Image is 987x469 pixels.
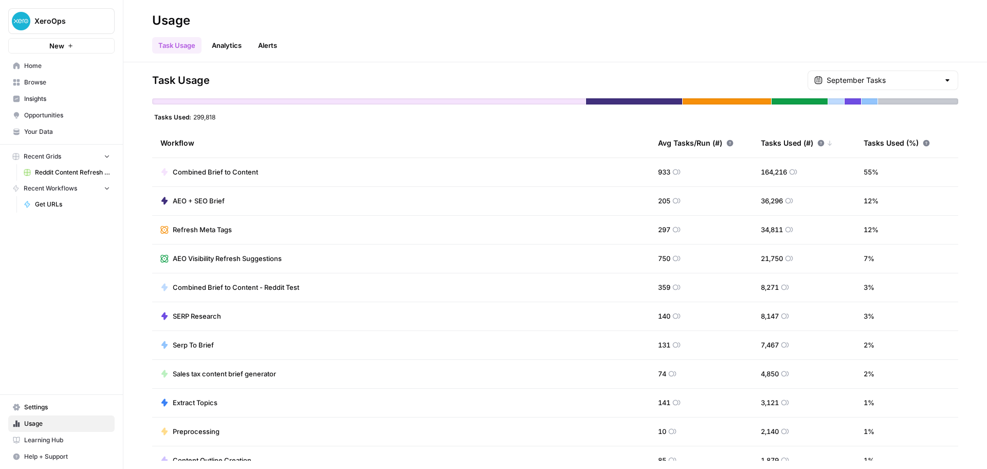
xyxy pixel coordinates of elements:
span: 141 [658,397,670,408]
span: 2 % [864,340,874,350]
span: Help + Support [24,452,110,461]
a: Browse [8,74,115,91]
div: Tasks Used (%) [864,129,930,158]
span: Combined Brief to Content [173,167,258,177]
span: 2 % [864,369,874,379]
span: Tasks Used: [154,113,191,121]
button: Help + Support [8,448,115,465]
button: New [8,38,115,54]
span: 34,811 [761,224,783,235]
span: 1,879 [761,455,779,465]
span: 3,121 [761,397,779,408]
span: XeroOps [34,16,97,26]
span: SERP Research [173,311,221,321]
span: 1 % [864,426,874,437]
div: Tasks Used (#) [761,129,833,158]
span: 3 % [864,282,874,292]
span: 85 [658,455,666,465]
span: 12 % [864,224,879,235]
a: Learning Hub [8,432,115,448]
span: Insights [24,94,110,103]
a: Usage [8,415,115,432]
a: Get URLs [19,196,115,213]
span: AEO Visibility Refresh Suggestions [173,253,282,264]
span: 1 % [864,455,874,465]
a: Serp To Brief [160,340,214,350]
a: Insights [8,91,115,107]
a: Task Usage [152,37,202,54]
span: 359 [658,282,670,292]
span: Your Data [24,127,110,136]
span: 10 [658,426,666,437]
span: New [49,41,64,51]
div: Workflow [160,129,642,158]
span: 164,216 [761,167,787,177]
span: 55 % [864,167,879,177]
a: Extract Topics [160,397,217,408]
button: Recent Workflows [8,181,115,196]
span: Opportunities [24,111,110,120]
span: Sales tax content brief generator [173,369,276,379]
span: 36,296 [761,196,783,206]
span: 140 [658,311,670,321]
button: Workspace: XeroOps [8,8,115,34]
a: Home [8,58,115,74]
a: AEO + SEO Brief [160,196,225,206]
div: Avg Tasks/Run (#) [658,129,734,158]
span: Recent Grids [24,152,61,161]
a: Analytics [206,37,248,54]
span: Learning Hub [24,436,110,445]
span: 205 [658,196,670,206]
span: 2,140 [761,426,779,437]
span: Combined Brief to Content - Reddit Test [173,282,299,292]
a: Reddit Content Refresh - Single URL [19,164,115,181]
a: Content Outline Creation [160,455,251,465]
span: 750 [658,253,670,264]
span: Extract Topics [173,397,217,408]
span: 7 % [864,253,874,264]
span: 21,750 [761,253,783,264]
span: Task Usage [152,73,210,88]
span: Browse [24,78,110,87]
span: Preprocessing [173,426,220,437]
span: 7,467 [761,340,779,350]
span: Refresh Meta Tags [173,224,232,235]
span: 74 [658,369,666,379]
span: AEO + SEO Brief [173,196,225,206]
a: Settings [8,399,115,415]
span: Home [24,61,110,71]
span: 8,271 [761,282,779,292]
span: 4,850 [761,369,779,379]
span: Get URLs [35,200,110,209]
span: 8,147 [761,311,779,321]
input: September Tasks [827,75,939,85]
span: Serp To Brief [173,340,214,350]
span: Reddit Content Refresh - Single URL [35,168,110,177]
span: Usage [24,419,110,428]
span: 1 % [864,397,874,408]
a: Sales tax content brief generator [160,369,276,379]
span: 297 [658,224,670,235]
span: Recent Workflows [24,184,77,193]
a: Combined Brief to Content [160,167,258,177]
img: XeroOps Logo [12,12,30,30]
span: 933 [658,167,670,177]
span: 12 % [864,196,879,206]
a: Combined Brief to Content - Reddit Test [160,282,299,292]
a: Preprocessing [160,426,220,437]
div: Usage [152,12,190,29]
a: Opportunities [8,107,115,124]
span: Content Outline Creation [173,455,251,465]
span: 3 % [864,311,874,321]
span: Settings [24,403,110,412]
span: 299,818 [193,113,215,121]
a: Your Data [8,124,115,140]
button: Recent Grids [8,149,115,164]
a: Alerts [252,37,283,54]
span: 131 [658,340,670,350]
a: SERP Research [160,311,221,321]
